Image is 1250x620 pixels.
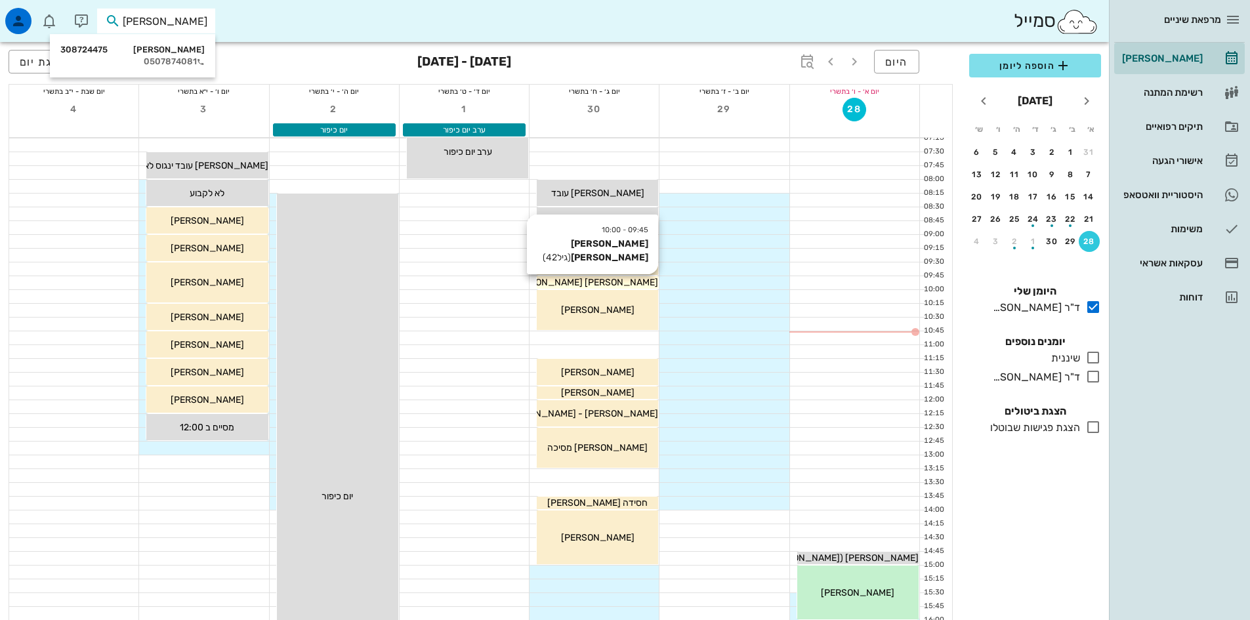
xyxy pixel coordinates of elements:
h4: הצגת ביטולים [969,403,1101,419]
div: 13:00 [920,449,947,461]
span: חסידה [PERSON_NAME] [547,497,648,508]
div: 1 [1060,148,1081,157]
span: [PERSON_NAME] [171,339,244,350]
span: [PERSON_NAME] עובד ינגוס לא נמצאת ([PERSON_NAME]) [34,160,268,171]
button: 10 [1023,164,1044,185]
span: 3 [192,104,216,115]
div: 29 [1060,237,1081,246]
th: ד׳ [1026,118,1043,140]
div: 28 [1079,237,1100,246]
a: עסקאות אשראי [1114,247,1245,279]
button: 1 [453,98,476,121]
div: 14:00 [920,505,947,516]
h3: [DATE] - [DATE] [417,50,511,76]
div: 11:15 [920,353,947,364]
div: 12 [986,170,1007,179]
th: ש׳ [970,118,988,140]
div: 15 [1060,192,1081,201]
button: חודש שעבר [1075,89,1098,113]
button: 4 [967,231,988,252]
button: 31 [1079,142,1100,163]
div: 31 [1079,148,1100,157]
div: תיקים רפואיים [1119,121,1203,132]
button: 1 [1023,231,1044,252]
button: 15 [1060,186,1081,207]
span: [PERSON_NAME] - [PERSON_NAME] [503,408,658,419]
div: 3 [1023,148,1044,157]
button: [DATE] [1012,88,1058,114]
div: 08:15 [920,188,947,199]
span: תצוגת יום [20,56,71,68]
button: 2 [322,98,346,121]
div: יום ד׳ - ט׳ בתשרי [400,85,529,98]
button: 30 [583,98,606,121]
div: 07:30 [920,146,947,157]
button: 2 [1004,231,1025,252]
div: 09:30 [920,257,947,268]
button: 13 [967,164,988,185]
div: 07:15 [920,133,947,144]
div: 14 [1079,192,1100,201]
span: [PERSON_NAME] [171,367,244,378]
button: 22 [1060,209,1081,230]
span: מסיים ב 12:00 [180,422,234,433]
div: 11:45 [920,381,947,392]
span: [PERSON_NAME] [PERSON_NAME] [509,277,658,288]
span: [PERSON_NAME] [171,277,244,288]
div: אישורי הגעה [1119,155,1203,166]
div: 22 [1060,215,1081,224]
button: 4 [1004,142,1025,163]
span: לא לקבוע [190,188,224,199]
div: [PERSON_NAME] [1119,53,1203,64]
span: [PERSON_NAME] [821,587,894,598]
div: 08:45 [920,215,947,226]
div: 13:15 [920,463,947,474]
button: 23 [1041,209,1062,230]
div: 11:00 [920,339,947,350]
div: 15:00 [920,560,947,571]
div: שיננית [1046,350,1080,366]
button: 25 [1004,209,1025,230]
div: 10:45 [920,325,947,337]
div: 07:45 [920,160,947,171]
a: רשימת המתנה [1114,77,1245,108]
div: משימות [1119,224,1203,234]
button: 29 [1060,231,1081,252]
span: [PERSON_NAME] [171,215,244,226]
span: יום כיפור [320,125,348,134]
button: 12 [986,164,1007,185]
button: 3 [986,231,1007,252]
button: 5 [986,142,1007,163]
a: [PERSON_NAME] [1114,43,1245,74]
a: דוחות [1114,281,1245,313]
span: [PERSON_NAME] מסיכה [547,442,648,453]
div: 12:30 [920,422,947,433]
th: ג׳ [1045,118,1062,140]
a: תיקים רפואיים [1114,111,1245,142]
button: 11 [1004,164,1025,185]
span: ערב יום כיפור [444,146,492,157]
a: אישורי הגעה [1114,145,1245,176]
button: 9 [1041,164,1062,185]
div: 11 [1004,170,1025,179]
div: 15:30 [920,587,947,598]
div: 14:30 [920,532,947,543]
div: יום ה׳ - י׳ בתשרי [270,85,399,98]
div: 16 [1041,192,1062,201]
button: 19 [986,186,1007,207]
div: 10 [1023,170,1044,179]
button: 21 [1079,209,1100,230]
span: 28 [843,104,865,115]
div: 30 [1041,237,1062,246]
img: SmileCloud logo [1056,9,1098,35]
div: 23 [1041,215,1062,224]
div: 3 [986,237,1007,246]
span: 1 [453,104,476,115]
h4: יומנים נוספים [969,334,1101,350]
div: 09:00 [920,229,947,240]
div: 13 [967,170,988,179]
div: 15:15 [920,573,947,585]
div: 14:15 [920,518,947,529]
div: 12:45 [920,436,947,447]
th: ו׳ [989,118,1006,140]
